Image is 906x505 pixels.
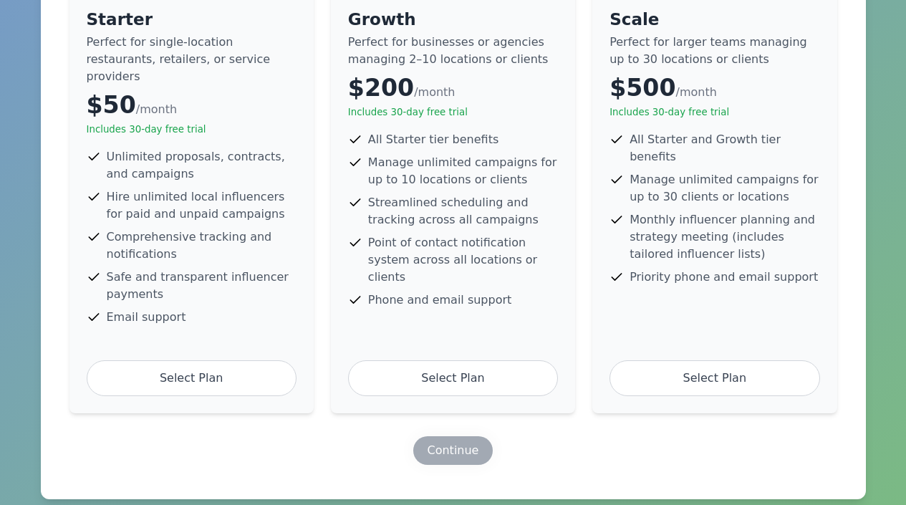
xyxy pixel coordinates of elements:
span: Comprehensive tracking and notifications [107,229,297,263]
span: Manage unlimited campaigns for up to 10 locations or clients [368,154,558,188]
span: Monthly influencer planning and strategy meeting (includes tailored influencer lists) [630,211,819,263]
div: Continue [428,442,479,459]
button: Continue [413,436,493,465]
div: Select Plan [348,360,558,396]
div: Select Plan [87,360,297,396]
h4: Growth [348,8,558,31]
div: $500 [609,74,819,102]
span: Email support [107,309,186,326]
div: $50 [87,91,297,120]
p: Includes 30-day free trial [348,105,558,120]
span: /month [414,85,455,99]
p: Includes 30-day free trial [87,122,297,137]
div: $200 [348,74,558,102]
span: Phone and email support [368,292,511,309]
p: Perfect for businesses or agencies managing 2–10 locations or clients [348,34,558,68]
h4: Scale [609,8,819,31]
span: /month [136,102,177,116]
h4: Starter [87,8,297,31]
span: Priority phone and email support [630,269,818,286]
span: Unlimited proposals, contracts, and campaigns [107,148,297,183]
span: Manage unlimited campaigns for up to 30 clients or locations [630,171,819,206]
span: Point of contact notification system across all locations or clients [368,234,558,286]
p: Perfect for larger teams managing up to 30 locations or clients [609,34,819,68]
span: /month [675,85,716,99]
span: All Starter tier benefits [368,131,498,148]
span: Streamlined scheduling and tracking across all campaigns [368,194,558,229]
div: Select Plan [609,360,819,396]
span: Safe and transparent influencer payments [107,269,297,303]
span: Hire unlimited local influencers for paid and unpaid campaigns [107,188,297,223]
p: Perfect for single-location restaurants, retailers, or service providers [87,34,297,85]
p: Includes 30-day free trial [609,105,819,120]
span: All Starter and Growth tier benefits [630,131,819,165]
